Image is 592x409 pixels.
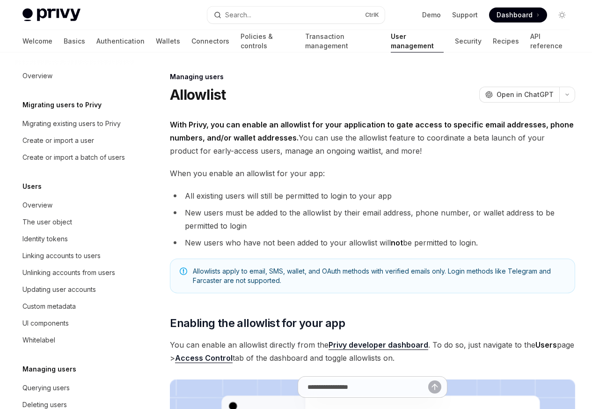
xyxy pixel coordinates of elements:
[170,86,226,103] h1: Allowlist
[22,318,69,329] div: UI components
[170,167,575,180] span: When you enable an allowlist for your app:
[22,152,125,163] div: Create or import a batch of users
[530,30,570,52] a: API reference
[497,10,533,20] span: Dashboard
[15,298,135,315] a: Custom metadata
[170,189,575,202] li: All existing users will still be permitted to login to your app
[497,90,554,99] span: Open in ChatGPT
[225,9,251,21] div: Search...
[156,30,180,52] a: Wallets
[96,30,145,52] a: Authentication
[22,250,101,261] div: Linking accounts to users
[422,10,441,20] a: Demo
[455,30,482,52] a: Security
[535,340,557,350] strong: Users
[22,8,80,22] img: light logo
[180,268,187,275] svg: Note
[64,30,85,52] a: Basics
[15,115,135,132] a: Migrating existing users to Privy
[22,382,70,394] div: Querying users
[479,87,559,103] button: Open in ChatGPT
[15,149,135,166] a: Create or import a batch of users
[391,238,403,247] strong: not
[175,353,233,363] a: Access Control
[170,118,575,157] span: You can use the allowlist feature to coordinate a beta launch of your product for early-access us...
[170,72,575,82] div: Managing users
[305,30,379,52] a: Transaction management
[15,332,135,349] a: Whitelabel
[22,30,52,52] a: Welcome
[15,197,135,214] a: Overview
[391,30,444,52] a: User management
[15,67,135,84] a: Overview
[428,380,441,394] button: Send message
[170,338,575,364] span: You can enable an allowlist directly from the . To do so, just navigate to the page > tab of the ...
[170,236,575,249] li: New users who have not been added to your allowlist will be permitted to login.
[170,316,345,331] span: Enabling the allowlist for your app
[170,206,575,232] li: New users must be added to the allowlist by their email address, phone number, or wallet address ...
[15,247,135,264] a: Linking accounts to users
[15,281,135,298] a: Updating user accounts
[22,70,52,82] div: Overview
[22,267,115,278] div: Unlinking accounts from users
[365,11,379,19] span: Ctrl K
[489,7,547,22] a: Dashboard
[22,335,55,346] div: Whitelabel
[207,7,385,23] button: Open search
[15,315,135,332] a: UI components
[241,30,294,52] a: Policies & controls
[22,233,68,245] div: Identity tokens
[493,30,519,52] a: Recipes
[22,284,96,295] div: Updating user accounts
[22,135,94,146] div: Create or import a user
[22,200,52,211] div: Overview
[15,379,135,396] a: Querying users
[170,120,574,142] strong: With Privy, you can enable an allowlist for your application to gate access to specific email add...
[329,340,428,350] a: Privy developer dashboard
[15,132,135,149] a: Create or import a user
[15,214,135,231] a: The user object
[193,267,565,285] span: Allowlists apply to email, SMS, wallet, and OAuth methods with verified emails only. Login method...
[22,216,72,228] div: The user object
[22,181,42,192] h5: Users
[15,231,135,247] a: Identity tokens
[555,7,570,22] button: Toggle dark mode
[22,99,102,111] h5: Migrating users to Privy
[307,377,428,397] input: Ask a question...
[22,118,121,129] div: Migrating existing users to Privy
[22,301,76,312] div: Custom metadata
[452,10,478,20] a: Support
[22,364,76,375] h5: Managing users
[15,264,135,281] a: Unlinking accounts from users
[191,30,229,52] a: Connectors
